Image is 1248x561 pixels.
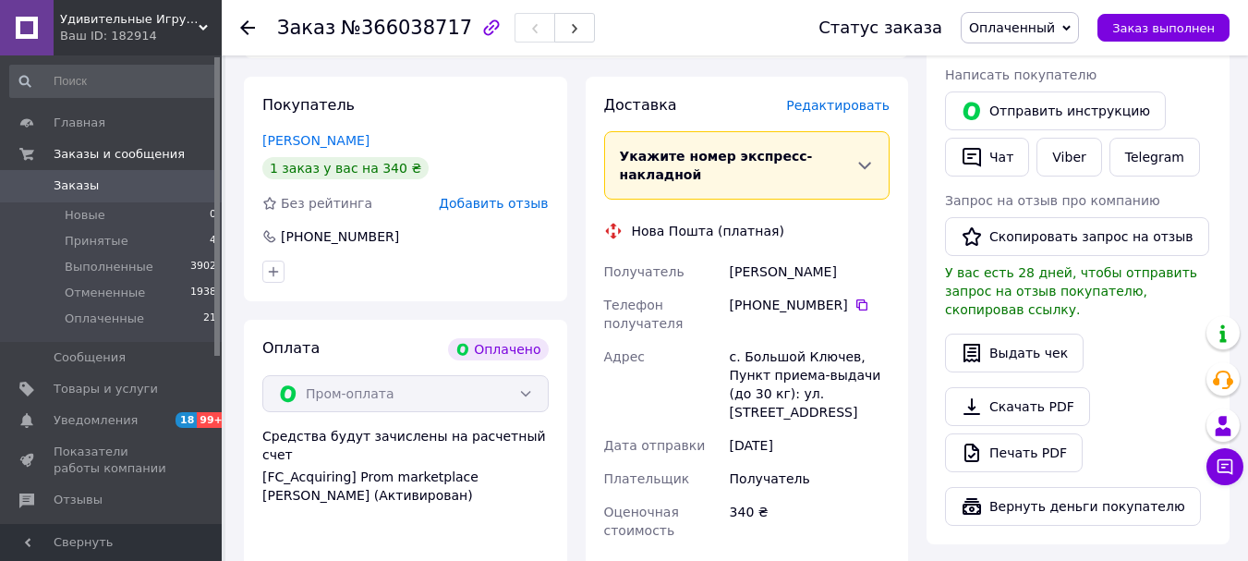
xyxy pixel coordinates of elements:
[1097,14,1230,42] button: Заказ выполнен
[604,298,684,331] span: Телефон получателя
[726,340,893,429] div: с. Большой Ключев, Пункт приема-выдачи (до 30 кг): ул. [STREET_ADDRESS]
[9,65,218,98] input: Поиск
[54,444,171,477] span: Показатели работы компании
[197,412,227,428] span: 99+
[262,133,370,148] a: [PERSON_NAME]
[945,217,1209,256] button: Скопировать запрос на отзыв
[1206,448,1243,485] button: Чат с покупателем
[1036,138,1101,177] a: Viber
[620,149,813,182] span: Укажите номер экспресс-накладной
[54,146,185,163] span: Заказы и сообщения
[604,96,677,114] span: Доставка
[945,265,1197,317] span: У вас есть 28 дней, чтобы отправить запрос на отзыв покупателю, скопировав ссылку.
[945,193,1160,208] span: Запрос на отзыв про компанию
[604,471,690,486] span: Плательщик
[786,98,890,113] span: Редактировать
[176,412,197,428] span: 18
[1112,21,1215,35] span: Заказ выполнен
[1109,138,1200,177] a: Telegram
[65,233,128,250] span: Принятые
[604,349,645,364] span: Адрес
[627,222,789,240] div: Нова Пошта (платная)
[277,17,335,39] span: Заказ
[54,115,105,131] span: Главная
[945,334,1084,372] button: Выдать чек
[203,311,216,327] span: 21
[54,349,126,366] span: Сообщения
[54,412,138,429] span: Уведомления
[969,20,1055,35] span: Оплаченный
[818,18,942,37] div: Статус заказа
[945,387,1090,426] a: Скачать PDF
[262,468,549,505] div: [FC_Acquiring] Prom marketplace [PERSON_NAME] (Активирован)
[604,438,706,453] span: Дата отправки
[726,495,893,547] div: 340 ₴
[945,433,1083,472] a: Печать PDF
[65,311,144,327] span: Оплаченные
[210,233,216,250] span: 4
[448,338,548,360] div: Оплачено
[726,462,893,495] div: Получатель
[240,18,255,37] div: Вернуться назад
[54,177,99,194] span: Заказы
[54,492,103,508] span: Отзывы
[60,28,222,44] div: Ваш ID: 182914
[604,264,685,279] span: Получатель
[945,67,1097,82] span: Написать покупателю
[439,196,548,211] span: Добавить отзыв
[210,207,216,224] span: 0
[262,339,320,357] span: Оплата
[604,505,679,538] span: Оценочная стоимость
[945,91,1166,130] button: Отправить инструкцию
[726,255,893,288] div: [PERSON_NAME]
[341,17,472,39] span: №366038717
[54,381,158,397] span: Товары и услуги
[65,207,105,224] span: Новые
[945,138,1029,177] button: Чат
[730,296,890,314] div: [PHONE_NUMBER]
[65,285,145,301] span: Отмененные
[945,487,1201,526] button: Вернуть деньги покупателю
[190,285,216,301] span: 1938
[60,11,199,28] span: Удивительные Игрушки, Интернет магазин
[262,96,355,114] span: Покупатель
[281,196,372,211] span: Без рейтинга
[726,429,893,462] div: [DATE]
[262,157,429,179] div: 1 заказ у вас на 340 ₴
[65,259,153,275] span: Выполненные
[190,259,216,275] span: 3902
[279,227,401,246] div: [PHONE_NUMBER]
[262,427,549,505] div: Средства будут зачислены на расчетный счет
